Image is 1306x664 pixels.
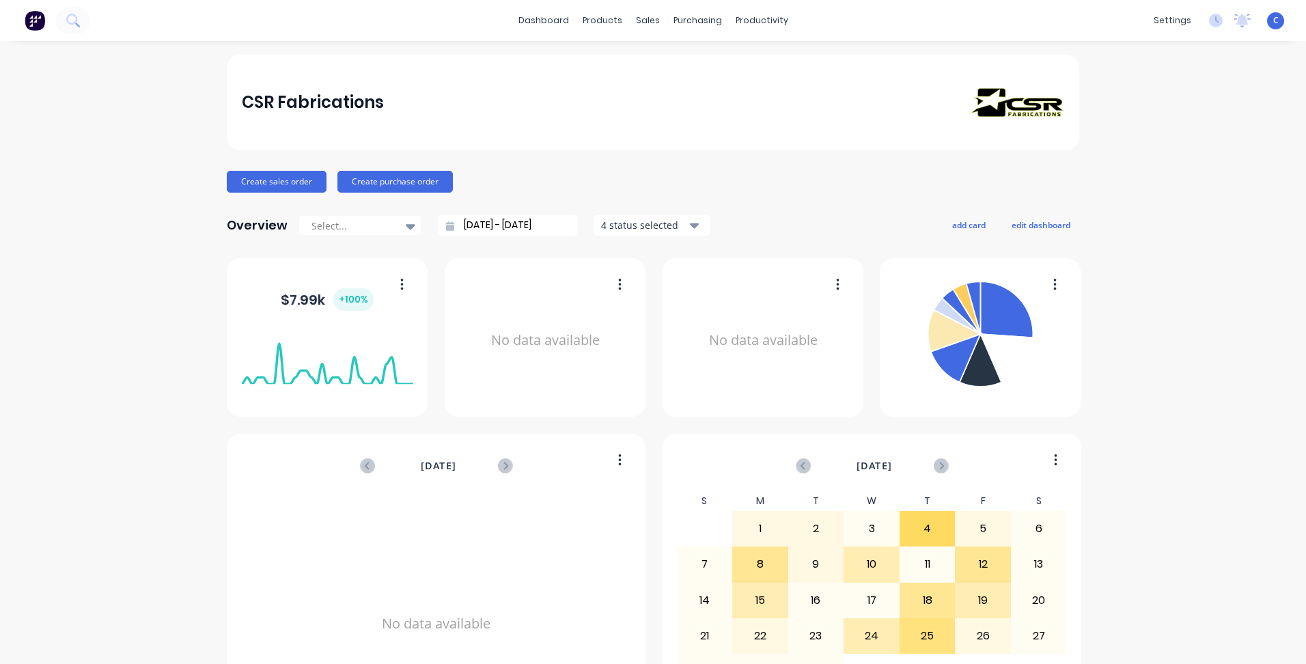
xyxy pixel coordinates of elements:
[844,619,899,653] div: 24
[943,216,995,234] button: add card
[789,547,844,581] div: 9
[900,491,956,511] div: T
[844,583,899,618] div: 17
[601,218,687,232] div: 4 status selected
[594,215,710,236] button: 4 status selected
[1147,10,1198,31] div: settings
[1003,216,1079,234] button: edit dashboard
[969,87,1064,117] img: CSR Fabrications
[629,10,667,31] div: sales
[227,171,326,193] button: Create sales order
[1012,619,1066,653] div: 27
[1273,14,1279,27] span: C
[678,276,849,405] div: No data available
[844,547,899,581] div: 10
[512,10,576,31] a: dashboard
[678,619,732,653] div: 21
[1012,512,1066,546] div: 6
[1012,583,1066,618] div: 20
[789,583,844,618] div: 16
[1011,491,1067,511] div: S
[956,512,1010,546] div: 5
[956,547,1010,581] div: 12
[333,288,374,311] div: + 100 %
[900,512,955,546] div: 4
[956,619,1010,653] div: 26
[789,512,844,546] div: 2
[677,491,733,511] div: S
[460,276,631,405] div: No data available
[576,10,629,31] div: products
[242,89,384,116] div: CSR Fabrications
[900,619,955,653] div: 25
[1012,547,1066,581] div: 13
[789,619,844,653] div: 23
[227,212,288,239] div: Overview
[729,10,795,31] div: productivity
[956,583,1010,618] div: 19
[900,547,955,581] div: 11
[25,10,45,31] img: Factory
[844,512,899,546] div: 3
[678,547,732,581] div: 7
[955,491,1011,511] div: F
[667,10,729,31] div: purchasing
[857,458,892,473] span: [DATE]
[733,547,788,581] div: 8
[733,619,788,653] div: 22
[281,288,374,311] div: $ 7.99k
[678,583,732,618] div: 14
[844,491,900,511] div: W
[733,512,788,546] div: 1
[421,458,456,473] span: [DATE]
[337,171,453,193] button: Create purchase order
[788,491,844,511] div: T
[733,583,788,618] div: 15
[900,583,955,618] div: 18
[732,491,788,511] div: M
